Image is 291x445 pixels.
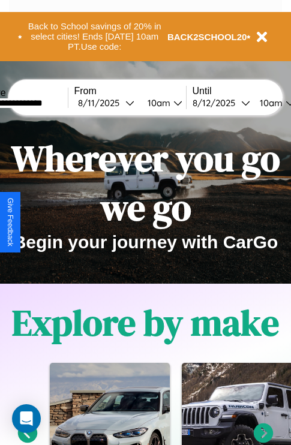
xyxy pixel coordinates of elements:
[74,97,138,109] button: 8/11/2025
[74,86,186,97] label: From
[78,97,125,109] div: 8 / 11 / 2025
[142,97,173,109] div: 10am
[193,97,241,109] div: 8 / 12 / 2025
[254,97,286,109] div: 10am
[12,298,279,347] h1: Explore by make
[12,404,41,433] div: Open Intercom Messenger
[22,18,167,55] button: Back to School savings of 20% in select cities! Ends [DATE] 10am PT.Use code:
[6,198,14,246] div: Give Feedback
[138,97,186,109] button: 10am
[167,32,247,42] b: BACK2SCHOOL20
